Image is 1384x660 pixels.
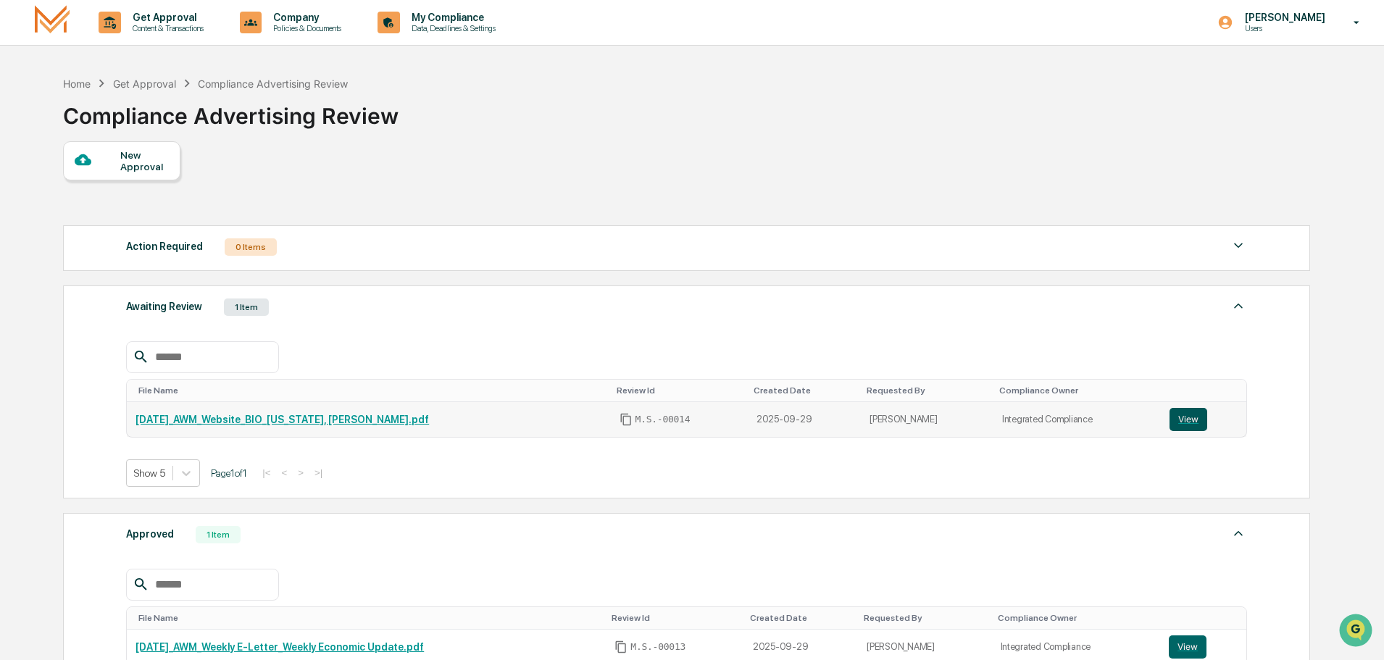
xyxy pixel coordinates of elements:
[120,183,180,197] span: Attestations
[1338,612,1377,651] iframe: Open customer support
[1230,237,1247,254] img: caret
[35,5,70,39] img: logo
[748,402,861,437] td: 2025-09-29
[1233,23,1333,33] p: Users
[999,385,1155,396] div: Toggle SortBy
[138,613,600,623] div: Toggle SortBy
[1170,408,1238,431] a: View
[138,385,604,396] div: Toggle SortBy
[14,30,264,54] p: How can we help?
[864,613,985,623] div: Toggle SortBy
[105,184,117,196] div: 🗄️
[1172,613,1241,623] div: Toggle SortBy
[246,115,264,133] button: Start new chat
[121,12,211,23] p: Get Approval
[113,78,176,90] div: Get Approval
[144,246,175,256] span: Pylon
[14,212,26,223] div: 🔎
[750,613,852,623] div: Toggle SortBy
[9,204,97,230] a: 🔎Data Lookup
[49,111,238,125] div: Start new chat
[198,78,348,90] div: Compliance Advertising Review
[614,640,628,653] span: Copy Id
[861,402,993,437] td: [PERSON_NAME]
[1233,12,1333,23] p: [PERSON_NAME]
[1169,635,1238,659] a: View
[262,23,349,33] p: Policies & Documents
[400,12,503,23] p: My Compliance
[63,91,399,129] div: Compliance Advertising Review
[998,613,1155,623] div: Toggle SortBy
[617,385,742,396] div: Toggle SortBy
[14,184,26,196] div: 🖐️
[400,23,503,33] p: Data, Deadlines & Settings
[9,177,99,203] a: 🖐️Preclearance
[310,467,327,479] button: >|
[277,467,291,479] button: <
[293,467,308,479] button: >
[867,385,988,396] div: Toggle SortBy
[136,414,429,425] a: [DATE]_AWM_Website_BIO_[US_STATE], [PERSON_NAME].pdf
[29,183,93,197] span: Preclearance
[99,177,185,203] a: 🗄️Attestations
[224,298,269,316] div: 1 Item
[120,149,169,172] div: New Approval
[1172,385,1241,396] div: Toggle SortBy
[1230,525,1247,542] img: caret
[126,525,174,543] div: Approved
[1230,297,1247,314] img: caret
[63,78,91,90] div: Home
[211,467,247,479] span: Page 1 of 1
[993,402,1161,437] td: Integrated Compliance
[126,237,203,256] div: Action Required
[136,641,424,653] a: [DATE]_AWM_Weekly E-Letter_Weekly Economic Update.pdf
[630,641,685,653] span: M.S.-00013
[126,297,202,316] div: Awaiting Review
[1170,408,1207,431] button: View
[635,414,691,425] span: M.S.-00014
[196,526,241,543] div: 1 Item
[754,385,855,396] div: Toggle SortBy
[102,245,175,256] a: Powered byPylon
[49,125,183,137] div: We're available if you need us!
[225,238,277,256] div: 0 Items
[29,210,91,225] span: Data Lookup
[620,413,633,426] span: Copy Id
[14,111,41,137] img: 1746055101610-c473b297-6a78-478c-a979-82029cc54cd1
[121,23,211,33] p: Content & Transactions
[262,12,349,23] p: Company
[1169,635,1206,659] button: View
[612,613,738,623] div: Toggle SortBy
[258,467,275,479] button: |<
